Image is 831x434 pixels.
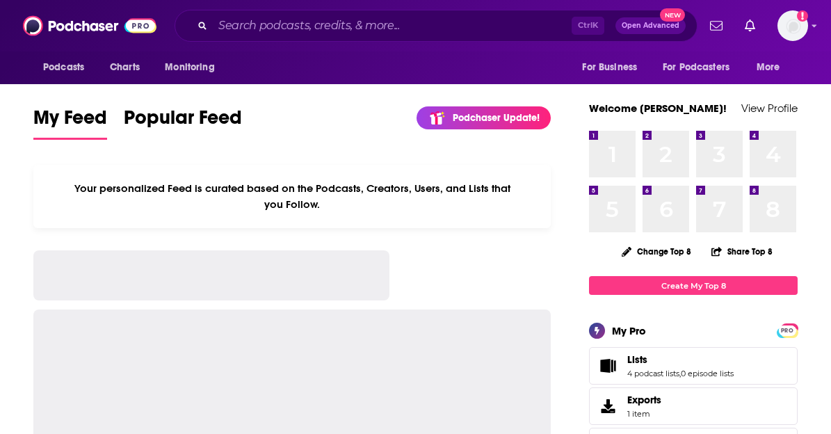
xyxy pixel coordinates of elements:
[679,369,681,378] span: ,
[615,17,686,34] button: Open AdvancedNew
[779,325,796,336] span: PRO
[704,14,728,38] a: Show notifications dropdown
[741,102,798,115] a: View Profile
[612,324,646,337] div: My Pro
[23,13,156,39] img: Podchaser - Follow, Share and Rate Podcasts
[777,10,808,41] img: User Profile
[110,58,140,77] span: Charts
[627,409,661,419] span: 1 item
[627,369,679,378] a: 4 podcast lists
[594,356,622,376] a: Lists
[779,325,796,335] a: PRO
[681,369,734,378] a: 0 episode lists
[582,58,637,77] span: For Business
[663,58,729,77] span: For Podcasters
[33,165,551,228] div: Your personalized Feed is curated based on the Podcasts, Creators, Users, and Lists that you Follow.
[453,112,540,124] p: Podchaser Update!
[165,58,214,77] span: Monitoring
[739,14,761,38] a: Show notifications dropdown
[797,10,808,22] svg: Add a profile image
[777,10,808,41] button: Show profile menu
[654,54,750,81] button: open menu
[175,10,697,42] div: Search podcasts, credits, & more...
[777,10,808,41] span: Logged in as gmalloy
[711,238,773,265] button: Share Top 8
[613,243,700,260] button: Change Top 8
[589,347,798,385] span: Lists
[33,54,102,81] button: open menu
[589,387,798,425] a: Exports
[124,106,242,138] span: Popular Feed
[660,8,685,22] span: New
[213,15,572,37] input: Search podcasts, credits, & more...
[594,396,622,416] span: Exports
[155,54,232,81] button: open menu
[627,394,661,406] span: Exports
[622,22,679,29] span: Open Advanced
[589,102,727,115] a: Welcome [PERSON_NAME]!
[572,17,604,35] span: Ctrl K
[33,106,107,138] span: My Feed
[43,58,84,77] span: Podcasts
[572,54,654,81] button: open menu
[101,54,148,81] a: Charts
[124,106,242,140] a: Popular Feed
[627,353,647,366] span: Lists
[627,353,734,366] a: Lists
[589,276,798,295] a: Create My Top 8
[757,58,780,77] span: More
[747,54,798,81] button: open menu
[33,106,107,140] a: My Feed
